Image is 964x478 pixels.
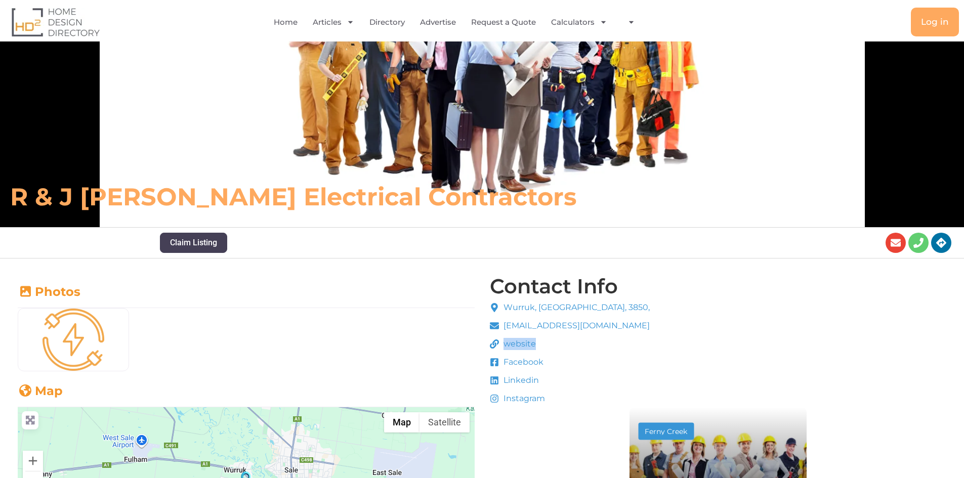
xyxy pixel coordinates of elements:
[369,11,405,34] a: Directory
[420,11,456,34] a: Advertise
[490,320,650,332] a: [EMAIL_ADDRESS][DOMAIN_NAME]
[501,374,539,386] span: Linkedin
[501,301,650,314] span: Wurruk, [GEOGRAPHIC_DATA], 3850,
[10,182,670,212] h6: R & J [PERSON_NAME] Electrical Contractors
[501,393,545,405] span: Instagram
[18,284,80,299] a: Photos
[313,11,354,34] a: Articles
[23,451,43,471] button: Zoom in
[643,428,689,435] div: Ferny Creek
[160,233,227,253] button: Claim Listing
[921,18,949,26] span: Log in
[18,309,129,370] img: Mask group (5)
[551,11,607,34] a: Calculators
[420,412,470,432] button: Show satellite imagery
[18,383,63,398] a: Map
[501,338,536,350] span: website
[274,11,298,34] a: Home
[911,8,959,36] a: Log in
[384,412,420,432] button: Show street map
[471,11,536,34] a: Request a Quote
[501,320,650,332] span: [EMAIL_ADDRESS][DOMAIN_NAME]
[490,276,618,296] h4: Contact Info
[501,356,543,368] span: Facebook
[196,11,721,34] nav: Menu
